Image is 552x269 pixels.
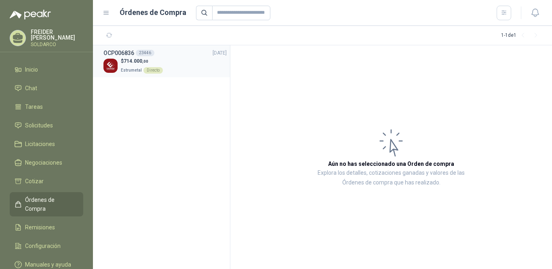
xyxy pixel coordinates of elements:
[10,238,83,254] a: Configuración
[25,140,55,148] span: Licitaciones
[501,29,542,42] div: 1 - 1 de 1
[25,260,71,269] span: Manuales y ayuda
[10,174,83,189] a: Cotizar
[10,118,83,133] a: Solicitudes
[25,65,38,74] span: Inicio
[121,57,163,65] p: $
[103,49,134,57] h3: OCP006836
[25,223,55,232] span: Remisiones
[213,49,227,57] span: [DATE]
[103,49,227,74] a: OCP00683623446[DATE] Company Logo$714.000,00EstrumetalDirecto
[10,155,83,170] a: Negociaciones
[10,192,83,216] a: Órdenes de Compra
[10,99,83,114] a: Tareas
[25,84,37,93] span: Chat
[31,42,83,47] p: SOLDARCO
[25,195,76,213] span: Órdenes de Compra
[25,177,44,186] span: Cotizar
[10,62,83,77] a: Inicio
[124,58,148,64] span: 714.000
[25,102,43,111] span: Tareas
[121,68,142,72] span: Estrumetal
[25,121,53,130] span: Solicitudes
[31,29,83,40] p: FREIDER [PERSON_NAME]
[311,168,471,188] p: Explora los detalles, cotizaciones ganadas y valores de las Órdenes de compra que has realizado.
[143,67,163,74] div: Directo
[103,59,118,73] img: Company Logo
[10,10,51,19] img: Logo peakr
[136,50,154,56] div: 23446
[25,158,62,167] span: Negociaciones
[142,59,148,64] span: ,00
[328,159,454,168] h3: Aún no has seleccionado una Orden de compra
[10,80,83,96] a: Chat
[10,220,83,235] a: Remisiones
[25,241,61,250] span: Configuración
[10,136,83,152] a: Licitaciones
[120,7,186,18] h1: Órdenes de Compra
